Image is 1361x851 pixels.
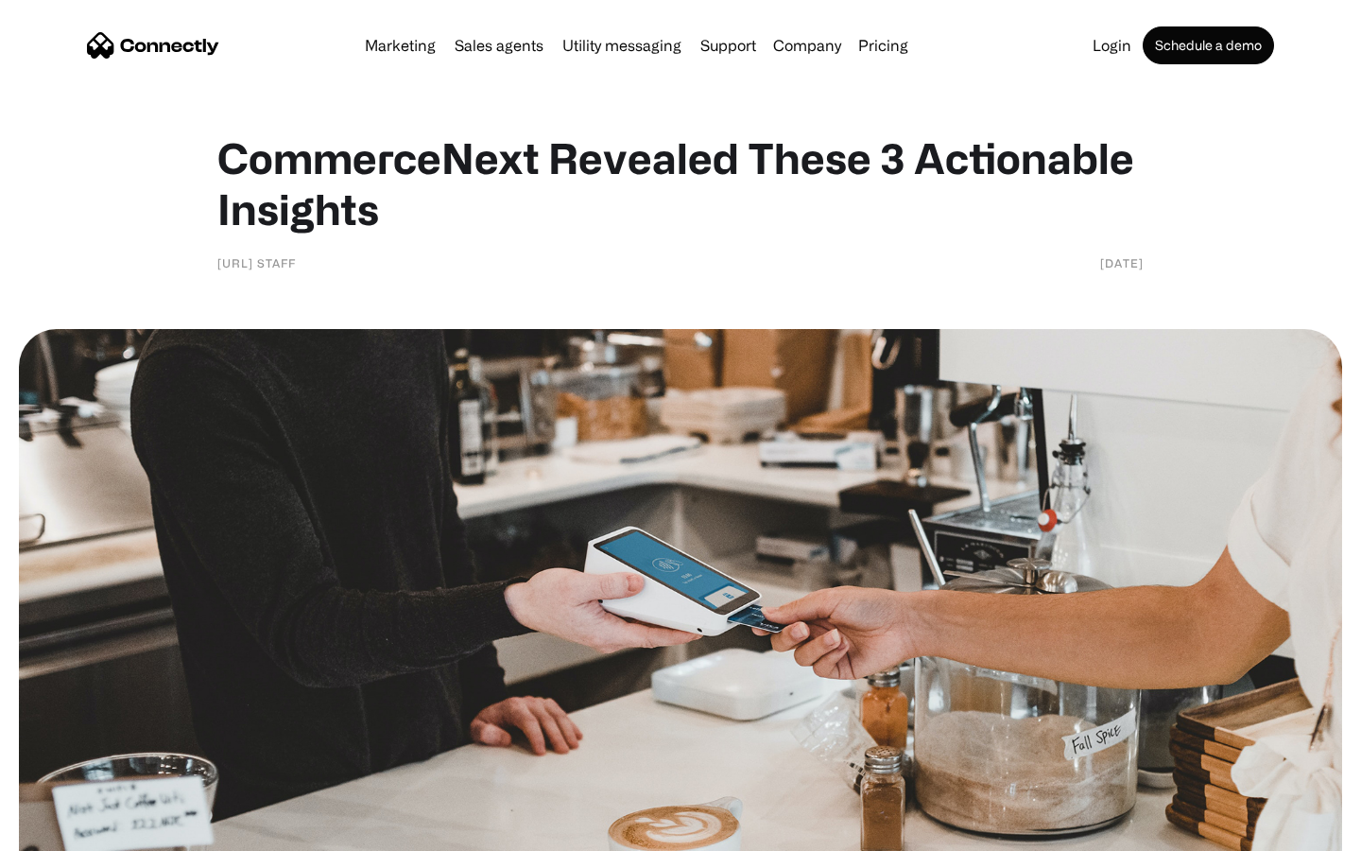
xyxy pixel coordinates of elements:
[555,38,689,53] a: Utility messaging
[447,38,551,53] a: Sales agents
[38,818,113,844] ul: Language list
[1100,253,1144,272] div: [DATE]
[851,38,916,53] a: Pricing
[1143,26,1274,64] a: Schedule a demo
[1085,38,1139,53] a: Login
[217,132,1144,234] h1: CommerceNext Revealed These 3 Actionable Insights
[19,818,113,844] aside: Language selected: English
[357,38,443,53] a: Marketing
[693,38,764,53] a: Support
[217,253,296,272] div: [URL] Staff
[773,32,841,59] div: Company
